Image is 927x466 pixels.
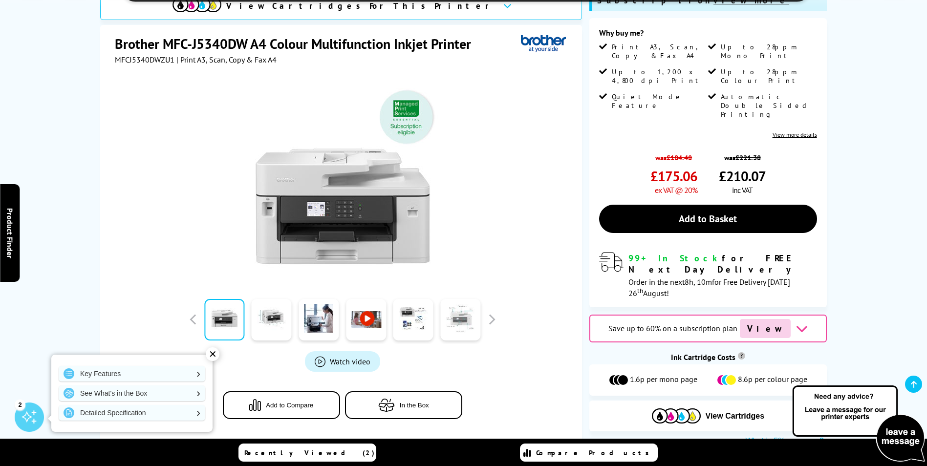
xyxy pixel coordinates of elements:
span: In the Box [400,402,429,409]
span: Up to 28ppm Colour Print [721,67,815,85]
a: Recently Viewed (2) [238,444,376,462]
div: modal_delivery [599,253,817,297]
span: View Cartridges [706,412,765,421]
img: Open Live Chat window [790,384,927,464]
span: MFCJ5340DWZU1 [115,55,174,64]
span: 8h, 10m [685,277,712,287]
span: Key Features [222,28,283,45]
span: £175.06 [650,167,697,185]
span: View [740,319,791,338]
span: Cartridges & Accessories [479,23,566,50]
span: Order in the next for Free Delivery [DATE] 26 August! [628,277,790,298]
a: Add to Basket [599,205,817,233]
strike: £221.38 [735,153,761,162]
span: Add to Compare [266,402,313,409]
div: 2 [15,399,25,410]
div: for FREE Next Day Delivery [628,253,817,275]
span: was [719,148,766,162]
span: 1.6p per mono page [630,374,697,386]
span: Automatic Double Sided Printing [721,92,815,119]
span: Compare Products [536,448,654,457]
span: was [650,148,697,162]
strike: £184.48 [667,153,692,162]
span: Recently Viewed (2) [244,448,375,457]
span: 99+ In Stock [628,253,722,264]
a: Compare Products [520,444,658,462]
sup: th [637,286,643,295]
span: Customer Questions [586,28,652,45]
span: £210.07 [719,167,766,185]
a: Key Features [59,366,205,381]
span: Overview [303,32,364,41]
span: Save up to 60% on a subscription plan [608,323,737,333]
span: Reviews [671,32,720,41]
button: In the Box [345,391,462,419]
span: Up to 1,200 x 4,800 dpi Print [612,67,706,85]
div: Ink Cartridge Costs [589,352,827,362]
button: Add to Compare [223,391,340,419]
span: ex VAT @ 20% [655,185,697,195]
img: user-headset-duotone.svg [778,31,786,41]
button: What is 5% coverage? [743,436,827,446]
a: See What's in the Box [59,385,205,401]
span: Product Finder [5,208,15,258]
span: | Print A3, Scan, Copy & Fax A4 [176,55,277,64]
a: View more details [773,131,817,138]
span: Live Chat [740,28,773,45]
a: Product_All_Videos [305,351,380,372]
span: Specification [383,32,459,41]
button: View Cartridges [597,408,819,424]
img: Brother MFC-J5340DW [247,84,438,275]
span: inc VAT [732,185,753,195]
span: Quiet Mode Feature [612,92,706,110]
span: 8.6p per colour page [738,374,807,386]
sup: Cost per page [738,352,745,360]
span: Similar Printers [146,28,202,45]
img: Cartridges [652,408,701,424]
a: Detailed Specification [59,405,205,421]
div: ✕ [206,347,219,361]
span: Watch video [330,357,370,366]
